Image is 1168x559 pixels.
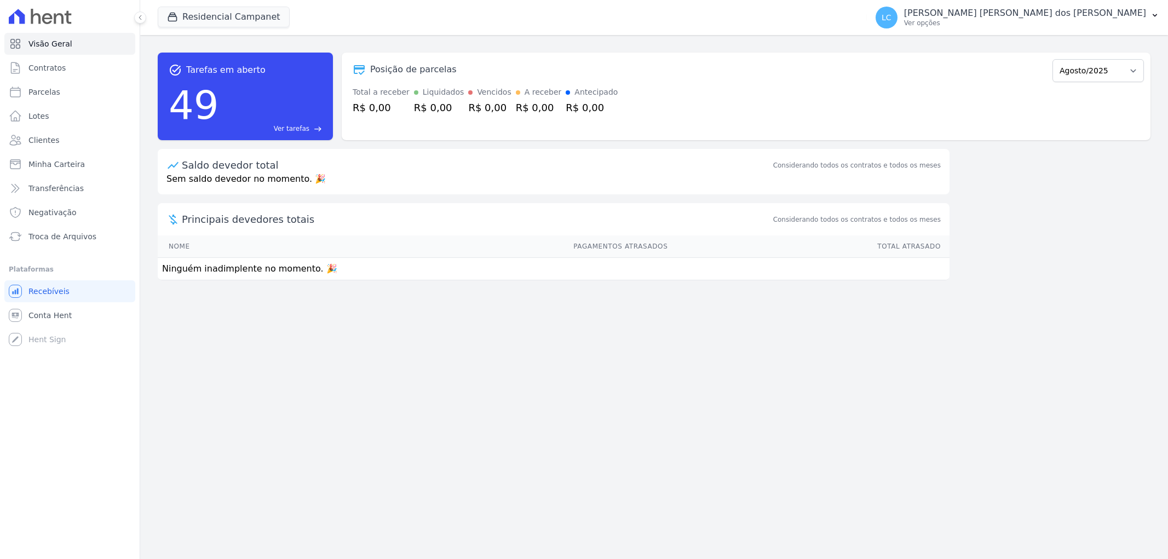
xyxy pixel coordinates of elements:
span: Negativação [28,207,77,218]
div: Posição de parcelas [370,63,457,76]
div: 49 [169,77,219,134]
p: Sem saldo devedor no momento. 🎉 [158,172,950,194]
a: Visão Geral [4,33,135,55]
div: Plataformas [9,263,131,276]
a: Negativação [4,201,135,223]
button: Residencial Campanet [158,7,290,27]
td: Ninguém inadimplente no momento. 🎉 [158,258,950,280]
div: Saldo devedor total [182,158,771,172]
span: Lotes [28,111,49,122]
th: Total Atrasado [668,235,950,258]
div: R$ 0,00 [353,100,410,115]
a: Recebíveis [4,280,135,302]
a: Troca de Arquivos [4,226,135,247]
span: Troca de Arquivos [28,231,96,242]
span: Clientes [28,135,59,146]
span: Tarefas em aberto [186,64,266,77]
span: Ver tarefas [274,124,309,134]
span: Recebíveis [28,286,70,297]
div: R$ 0,00 [566,100,618,115]
span: Visão Geral [28,38,72,49]
span: Parcelas [28,87,60,97]
a: Lotes [4,105,135,127]
a: Clientes [4,129,135,151]
th: Nome [158,235,299,258]
a: Parcelas [4,81,135,103]
a: Minha Carteira [4,153,135,175]
div: Antecipado [574,87,618,98]
span: Conta Hent [28,310,72,321]
div: Considerando todos os contratos e todos os meses [773,160,941,170]
div: Vencidos [477,87,511,98]
span: Transferências [28,183,84,194]
th: Pagamentos Atrasados [299,235,668,258]
span: Principais devedores totais [182,212,771,227]
a: Contratos [4,57,135,79]
div: A receber [525,87,562,98]
div: R$ 0,00 [414,100,464,115]
span: Minha Carteira [28,159,85,170]
span: LC [882,14,891,21]
div: Total a receber [353,87,410,98]
div: Liquidados [423,87,464,98]
p: Ver opções [904,19,1146,27]
span: Contratos [28,62,66,73]
a: Transferências [4,177,135,199]
div: R$ 0,00 [468,100,511,115]
span: east [314,125,322,133]
button: LC [PERSON_NAME] [PERSON_NAME] dos [PERSON_NAME] Ver opções [867,2,1168,33]
p: [PERSON_NAME] [PERSON_NAME] dos [PERSON_NAME] [904,8,1146,19]
span: Considerando todos os contratos e todos os meses [773,215,941,224]
a: Conta Hent [4,304,135,326]
span: task_alt [169,64,182,77]
div: R$ 0,00 [516,100,562,115]
a: Ver tarefas east [223,124,322,134]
